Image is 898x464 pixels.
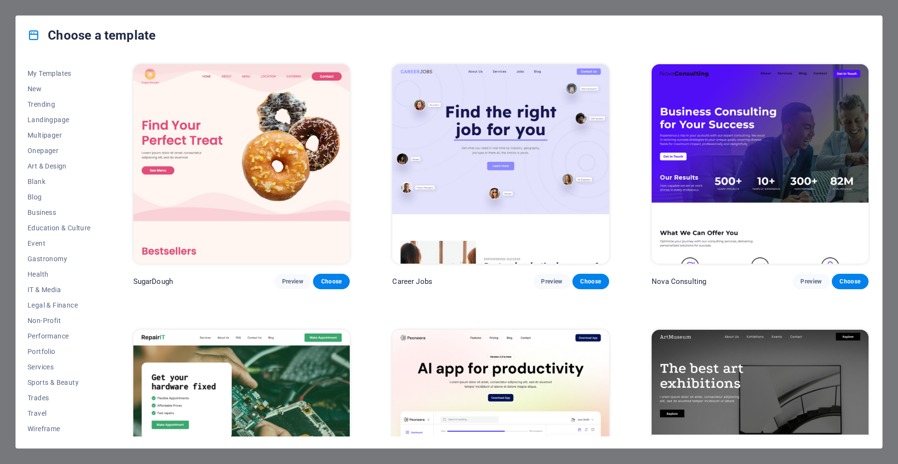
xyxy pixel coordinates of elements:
[28,425,91,433] span: Wireframe
[28,267,91,282] button: Health
[28,205,91,220] button: Business
[28,255,91,263] span: Gastronomy
[28,193,91,201] span: Blog
[28,178,91,185] span: Blank
[133,277,173,286] p: SugarDough
[28,359,91,375] button: Services
[28,363,91,371] span: Services
[28,81,91,97] button: New
[28,239,91,247] span: Event
[28,100,91,108] span: Trending
[28,375,91,390] button: Sports & Beauty
[832,274,869,289] button: Choose
[28,70,91,77] span: My Templates
[28,143,91,158] button: Onepager
[541,278,562,285] span: Preview
[28,112,91,127] button: Landingpage
[28,131,91,139] span: Multipager
[533,274,570,289] button: Preview
[28,390,91,406] button: Trades
[28,251,91,267] button: Gastronomy
[840,278,861,285] span: Choose
[28,332,91,340] span: Performance
[28,394,91,402] span: Trades
[28,348,91,355] span: Portfolio
[28,66,91,81] button: My Templates
[28,379,91,386] span: Sports & Beauty
[28,127,91,143] button: Multipager
[28,189,91,205] button: Blog
[28,317,91,324] span: Non-Profit
[28,282,91,297] button: IT & Media
[652,64,869,264] img: Nova Consulting
[28,162,91,170] span: Art & Design
[28,236,91,251] button: Event
[274,274,311,289] button: Preview
[572,274,609,289] button: Choose
[580,278,601,285] span: Choose
[28,270,91,278] span: Health
[392,277,432,286] p: Career Jobs
[28,85,91,93] span: New
[28,344,91,359] button: Portfolio
[28,28,156,43] h4: Choose a template
[28,158,91,174] button: Art & Design
[652,277,706,286] p: Nova Consulting
[28,286,91,294] span: IT & Media
[793,274,829,289] button: Preview
[28,409,91,417] span: Travel
[28,220,91,236] button: Education & Culture
[28,301,91,309] span: Legal & Finance
[28,421,91,436] button: Wireframe
[392,64,609,264] img: Career Jobs
[282,278,303,285] span: Preview
[313,274,350,289] button: Choose
[133,64,350,264] img: SugarDough
[28,406,91,421] button: Travel
[28,328,91,344] button: Performance
[28,97,91,112] button: Trending
[28,174,91,189] button: Blank
[321,278,342,285] span: Choose
[28,313,91,328] button: Non-Profit
[28,209,91,216] span: Business
[28,116,91,124] span: Landingpage
[28,224,91,232] span: Education & Culture
[800,278,822,285] span: Preview
[28,297,91,313] button: Legal & Finance
[28,147,91,155] span: Onepager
